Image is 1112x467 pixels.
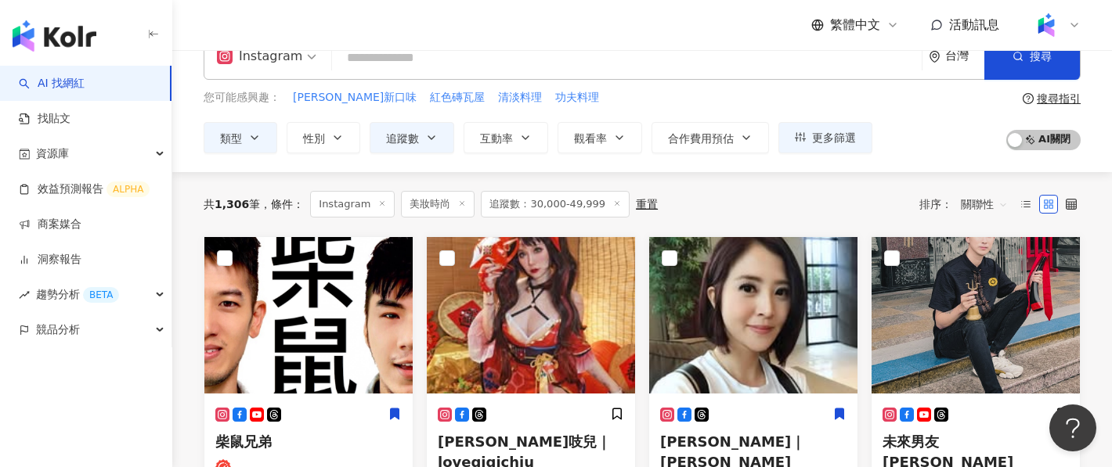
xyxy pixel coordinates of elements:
button: 性別 [287,122,360,153]
span: 類型 [220,132,242,145]
button: 紅色磚瓦屋 [429,89,486,106]
span: 條件 ： [260,198,304,210]
img: KOL Avatar [427,237,635,393]
button: 搜尋 [984,33,1080,80]
span: 合作費用預估 [668,132,734,145]
span: 關聯性 [961,192,1008,217]
a: 找貼文 [19,111,70,127]
span: 清淡料理 [498,90,542,106]
img: KOL Avatar [204,237,413,393]
span: [PERSON_NAME]新口味 [293,90,417,106]
img: logo [13,20,96,52]
div: 排序： [919,192,1016,217]
button: 互動率 [464,122,548,153]
span: question-circle [1023,93,1034,104]
span: 互動率 [480,132,513,145]
div: 重置 [636,198,658,210]
span: 性別 [303,132,325,145]
span: 搜尋 [1030,50,1052,63]
iframe: Help Scout Beacon - Open [1049,404,1096,451]
a: 商案媒合 [19,217,81,232]
span: 活動訊息 [949,17,999,32]
img: KOL Avatar [872,237,1080,393]
span: 柴鼠兄弟 [215,433,272,450]
span: Instagram [310,191,395,217]
img: KOL Avatar [649,237,857,393]
span: rise [19,289,30,300]
span: 1,306 [215,198,249,210]
button: 追蹤數 [370,122,454,153]
a: 效益預測報告ALPHA [19,181,150,197]
div: 共 筆 [204,198,260,210]
button: 合作費用預估 [652,122,769,153]
div: Instagram [217,44,302,69]
button: 更多篩選 [778,122,872,153]
button: 類型 [204,122,277,153]
button: 清淡料理 [497,89,543,106]
span: 功夫料理 [555,90,599,106]
span: 趨勢分析 [36,277,119,312]
a: searchAI 找網紅 [19,76,85,92]
span: 更多篩選 [812,131,856,144]
span: 追蹤數 [386,132,419,145]
button: 功夫料理 [554,89,600,106]
div: 台灣 [945,49,984,63]
button: 觀看率 [558,122,642,153]
img: Kolr%20app%20icon%20%281%29.png [1031,10,1061,40]
span: 追蹤數：30,000-49,999 [481,191,630,217]
span: 競品分析 [36,312,80,347]
span: 美妝時尚 [401,191,475,217]
span: 觀看率 [574,132,607,145]
div: BETA [83,287,119,303]
span: 資源庫 [36,136,69,171]
span: environment [929,51,941,63]
button: [PERSON_NAME]新口味 [292,89,417,106]
span: 繁體中文 [830,16,880,34]
div: 搜尋指引 [1037,92,1081,105]
span: 您可能感興趣： [204,90,280,106]
a: 洞察報告 [19,252,81,268]
span: 紅色磚瓦屋 [430,90,485,106]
